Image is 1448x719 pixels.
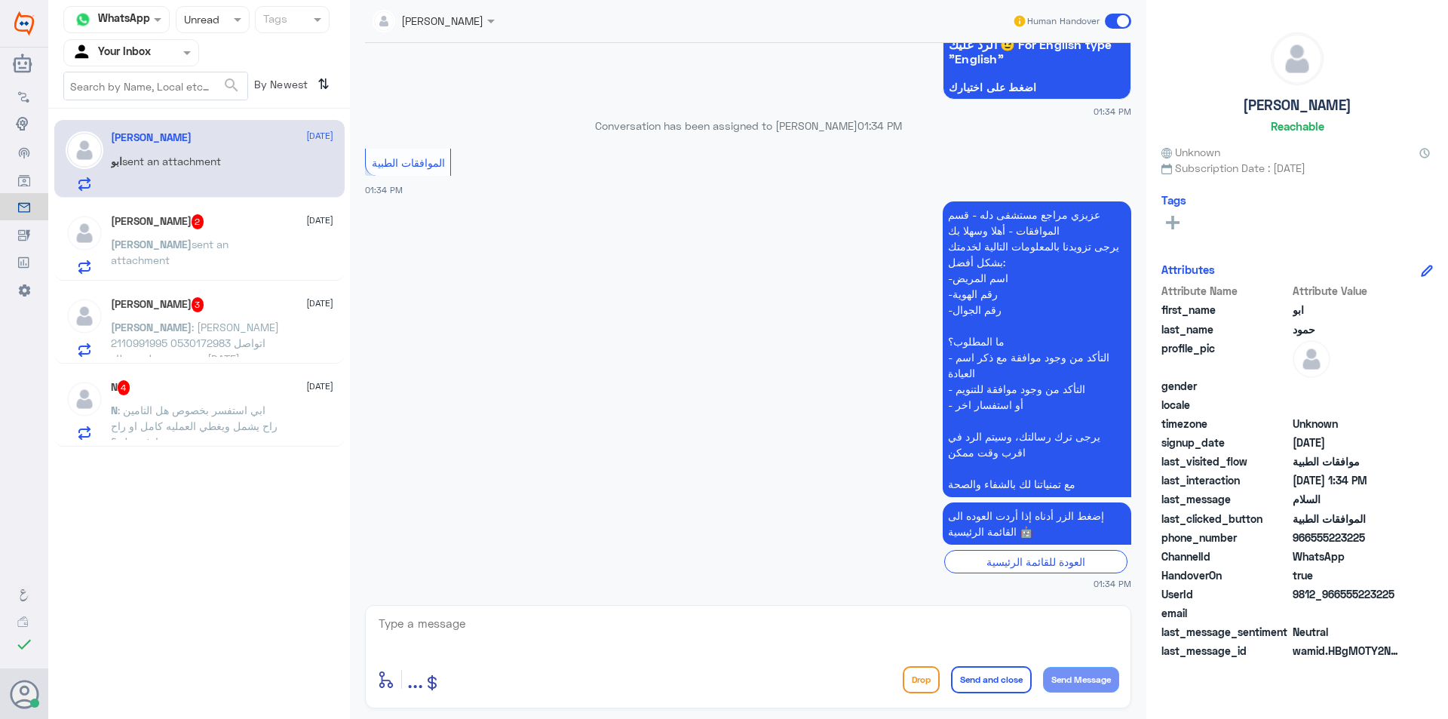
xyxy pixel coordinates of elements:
button: Send Message [1043,667,1119,693]
span: Attribute Value [1293,283,1402,299]
img: defaultAdmin.png [1293,340,1330,378]
span: search [222,76,241,94]
span: السلام [1293,491,1402,507]
h5: ابو حمود [111,131,192,144]
span: 0 [1293,624,1402,640]
span: ... [407,665,423,693]
h6: Attributes [1161,263,1215,276]
span: signup_date [1161,435,1290,450]
span: : [PERSON_NAME] 2110991995 0530172983 اتواصل بخصوص عملية منظار [DATE] تم رفضها من التأمين بسبب عد... [111,321,279,413]
span: [PERSON_NAME] [111,238,192,250]
h5: سليمان [111,214,204,229]
span: last_visited_flow [1161,453,1290,469]
span: ابو [1293,302,1402,318]
span: Subscription Date : [DATE] [1161,160,1433,176]
span: 9812_966555223225 [1293,586,1402,602]
span: الموافقات الطبية [1293,511,1402,527]
p: 7/9/2025, 1:34 PM [943,502,1131,545]
img: defaultAdmin.png [66,297,103,335]
span: last_interaction [1161,472,1290,488]
p: Conversation has been assigned to [PERSON_NAME] [365,118,1131,134]
span: ChannelId [1161,548,1290,564]
h5: Abdelraouf Alremawi [111,297,204,312]
button: ... [407,662,423,696]
span: Human Handover [1027,14,1100,28]
h6: Tags [1161,193,1186,207]
span: null [1293,378,1402,394]
span: [DATE] [306,129,333,143]
span: UserId [1161,586,1290,602]
img: Widebot Logo [14,11,34,35]
img: whatsapp.png [72,8,94,31]
i: ⇅ [318,72,330,97]
i: check [15,635,33,653]
input: Search by Name, Local etc… [64,72,247,100]
h5: N [111,380,130,395]
button: search [222,73,241,98]
span: first_name [1161,302,1290,318]
span: 2025-09-07T10:34:06.94Z [1293,435,1402,450]
span: [DATE] [306,297,333,310]
span: 2 [192,214,204,229]
span: 01:34 PM [1094,577,1131,590]
span: الموافقات الطبية [372,156,445,169]
span: 966555223225 [1293,530,1402,545]
span: 01:34 PM [365,185,403,195]
img: defaultAdmin.png [66,380,103,418]
span: last_clicked_button [1161,511,1290,527]
span: wamid.HBgMOTY2NTU1MjIzMjI1FQIAEhgUM0E3NzAwOTc0NTJEM0M5OEFEM0QA [1293,643,1402,659]
span: null [1293,397,1402,413]
span: حمود [1293,321,1402,337]
span: gender [1161,378,1290,394]
img: defaultAdmin.png [66,131,103,169]
h5: [PERSON_NAME] [1243,97,1351,114]
span: last_name [1161,321,1290,337]
span: HandoverOn [1161,567,1290,583]
div: Tags [261,11,287,30]
span: 4 [118,380,130,395]
span: 3 [192,297,204,312]
span: phone_number [1161,530,1290,545]
img: defaultAdmin.png [66,214,103,252]
h6: Reachable [1271,119,1324,133]
span: locale [1161,397,1290,413]
span: true [1293,567,1402,583]
span: موافقات الطبية [1293,453,1402,469]
button: Drop [903,666,940,693]
img: defaultAdmin.png [1272,33,1323,84]
span: last_message_sentiment [1161,624,1290,640]
p: 7/9/2025, 1:34 PM [943,201,1131,497]
span: N [111,404,118,416]
span: : ابي استفسر بخصوص هل التامين راح يشمل ويغطي العمليه كامل او راح ادفع مبلغ ؟ [111,404,278,448]
span: null [1293,605,1402,621]
span: profile_pic [1161,340,1290,375]
span: [PERSON_NAME] [111,321,192,333]
button: Avatar [10,680,38,708]
span: timezone [1161,416,1290,432]
div: العودة للقائمة الرئيسية [944,550,1127,573]
span: 2025-09-07T10:34:21.217Z [1293,472,1402,488]
span: last_message_id [1161,643,1290,659]
span: ابو [111,155,122,167]
span: 01:34 PM [1094,105,1131,118]
img: yourInbox.svg [72,41,94,64]
span: sent an attachment [122,155,221,167]
span: Unknown [1293,416,1402,432]
span: اضغط على اختيارك [949,81,1125,94]
span: By Newest [248,72,311,102]
span: 2 [1293,548,1402,564]
span: Unknown [1161,144,1220,160]
button: Send and close [951,666,1032,693]
span: last_message [1161,491,1290,507]
span: email [1161,605,1290,621]
span: [DATE] [306,214,333,227]
span: [DATE] [306,379,333,393]
span: Attribute Name [1161,283,1290,299]
span: 01:34 PM [857,119,902,132]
